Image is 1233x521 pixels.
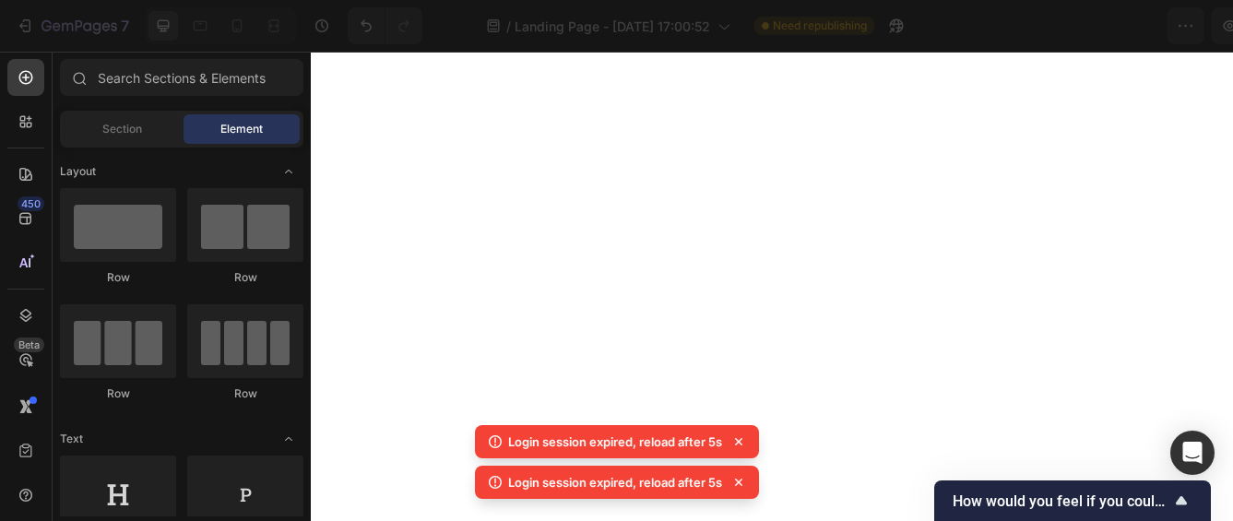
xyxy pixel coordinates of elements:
div: Row [60,385,176,402]
p: 7 [121,15,129,37]
div: Row [60,269,176,286]
span: Text [60,431,83,447]
div: Publish [1126,17,1172,36]
div: Row [187,385,303,402]
span: Toggle open [274,424,303,454]
input: Search Sections & Elements [60,59,303,96]
span: How would you feel if you could no longer use GemPages? [953,492,1170,510]
span: Section [102,121,142,137]
span: Landing Page - [DATE] 17:00:52 [515,17,710,36]
div: Row [187,269,303,286]
button: Save [1042,7,1103,44]
button: 7 [7,7,137,44]
span: Toggle open [274,157,303,186]
span: Save [1058,18,1088,34]
button: Show survey - How would you feel if you could no longer use GemPages? [953,490,1192,512]
div: 450 [18,196,44,211]
div: Beta [14,337,44,352]
button: Publish [1110,7,1188,44]
span: Layout [60,163,96,180]
iframe: Design area [311,52,1233,521]
div: Open Intercom Messenger [1170,431,1215,475]
div: Undo/Redo [348,7,422,44]
p: Login session expired, reload after 5s [508,473,722,491]
span: Need republishing [773,18,867,34]
span: / [506,17,511,36]
span: Element [220,121,263,137]
p: Login session expired, reload after 5s [508,432,722,451]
